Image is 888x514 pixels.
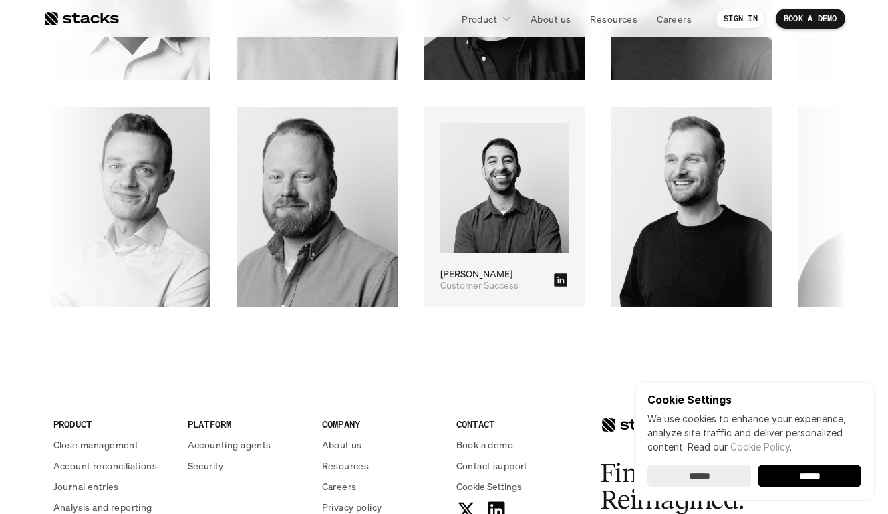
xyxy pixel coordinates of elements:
p: Journal entries [53,479,119,493]
p: Resources [322,459,369,473]
a: SIGN IN [716,9,766,29]
span: Read our . [688,441,792,453]
a: Account reconciliations [53,459,172,473]
p: Careers [322,479,357,493]
a: Security [188,459,306,473]
a: Resources [582,7,645,31]
a: Book a demo [456,438,575,452]
p: Security [188,459,224,473]
a: Careers [322,479,440,493]
p: About us [322,438,362,452]
p: Resources [590,12,637,26]
p: We use cookies to enhance your experience, analyze site traffic and deliver personalized content. [647,412,861,454]
p: Accounting agents [188,438,271,452]
p: SIGN IN [724,14,758,23]
a: Close management [53,438,172,452]
p: [PERSON_NAME] [440,269,512,280]
a: Privacy policy [322,500,440,514]
p: PRODUCT [53,417,172,431]
p: Cookie Settings [647,394,861,405]
a: Resources [322,459,440,473]
a: Journal entries [53,479,172,493]
p: About us [531,12,571,26]
p: Customer Success [440,280,519,291]
p: Contact support [456,459,528,473]
p: COMPANY [322,417,440,431]
a: Contact support [456,459,575,473]
a: BOOK A DEMO [776,9,845,29]
a: Cookie Policy [730,441,790,453]
p: BOOK A DEMO [784,14,837,23]
span: Cookie Settings [456,479,522,493]
button: Cookie Trigger [456,479,522,493]
p: Book a demo [456,438,514,452]
p: Analysis and reporting [53,500,152,514]
a: Analysis and reporting [53,500,172,514]
h2: Financial close. Reimagined. [601,460,801,513]
a: About us [523,7,579,31]
p: CONTACT [456,417,575,431]
p: Careers [657,12,692,26]
a: Accounting agents [188,438,306,452]
p: Product [462,12,497,26]
p: Close management [53,438,139,452]
a: About us [322,438,440,452]
p: Privacy policy [322,500,382,514]
p: PLATFORM [188,417,306,431]
p: Account reconciliations [53,459,158,473]
a: Careers [649,7,700,31]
